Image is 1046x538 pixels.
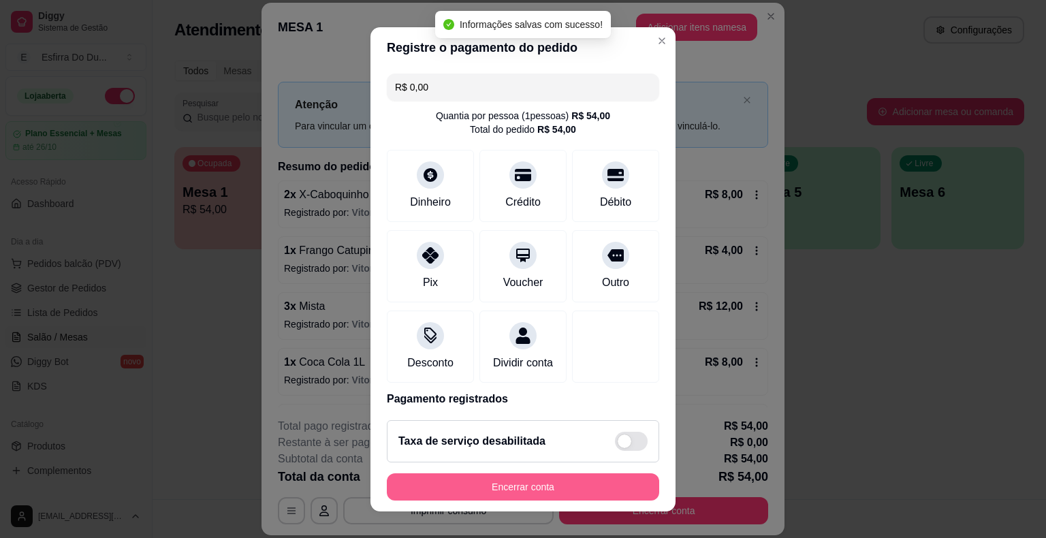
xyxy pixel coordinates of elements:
[651,30,673,52] button: Close
[505,194,541,210] div: Crédito
[493,355,553,371] div: Dividir conta
[423,274,438,291] div: Pix
[600,194,631,210] div: Débito
[387,391,659,407] p: Pagamento registrados
[407,355,454,371] div: Desconto
[370,27,676,68] header: Registre o pagamento do pedido
[503,274,543,291] div: Voucher
[398,433,545,449] h2: Taxa de serviço desabilitada
[470,123,576,136] div: Total do pedido
[387,473,659,501] button: Encerrar conta
[460,19,603,30] span: Informações salvas com sucesso!
[410,194,451,210] div: Dinheiro
[395,74,651,101] input: Ex.: hambúrguer de cordeiro
[436,109,610,123] div: Quantia por pessoa ( 1 pessoas)
[443,19,454,30] span: check-circle
[537,123,576,136] div: R$ 54,00
[571,109,610,123] div: R$ 54,00
[602,274,629,291] div: Outro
